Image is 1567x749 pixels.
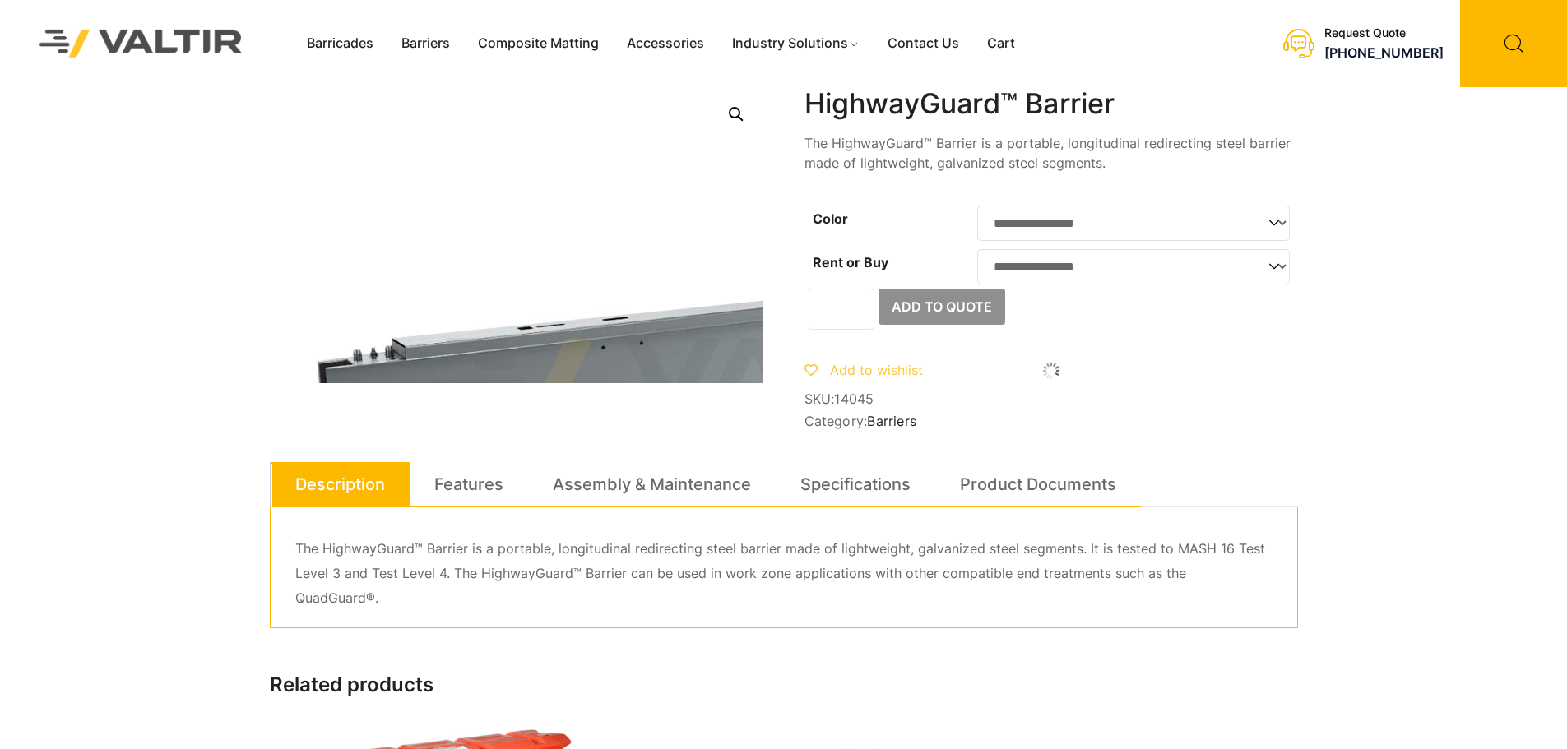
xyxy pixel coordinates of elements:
[809,289,874,330] input: Product quantity
[295,462,385,506] a: Description
[874,31,973,56] a: Contact Us
[293,31,387,56] a: Barricades
[18,8,264,78] img: Valtir Rentals
[879,289,1005,325] button: Add to Quote
[973,31,1029,56] a: Cart
[464,31,613,56] a: Composite Matting
[813,210,848,227] label: Color
[434,462,503,506] a: Features
[387,31,464,56] a: Barriers
[613,31,718,56] a: Accessories
[1324,44,1444,61] a: [PHONE_NUMBER]
[800,462,911,506] a: Specifications
[804,87,1298,121] h1: HighwayGuard™ Barrier
[295,537,1273,611] p: The HighwayGuard™ Barrier is a portable, longitudinal redirecting steel barrier made of lightweig...
[960,462,1116,506] a: Product Documents
[813,254,888,270] label: Rent or Buy
[867,413,916,429] a: Barriers
[804,391,1298,407] span: SKU:
[270,673,1298,697] h2: Related products
[1324,26,1444,40] div: Request Quote
[553,462,751,506] a: Assembly & Maintenance
[718,31,874,56] a: Industry Solutions
[834,391,874,407] span: 14045
[804,133,1298,173] p: The HighwayGuard™ Barrier is a portable, longitudinal redirecting steel barrier made of lightweig...
[804,414,1298,429] span: Category:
